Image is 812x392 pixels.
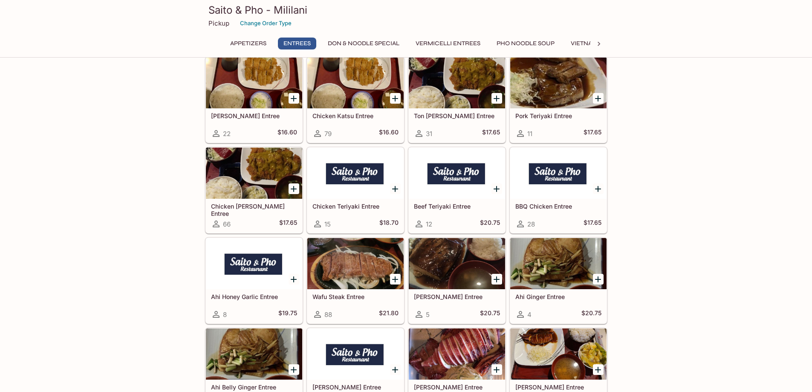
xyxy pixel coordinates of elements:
[211,203,297,217] h5: Chicken [PERSON_NAME] Entree
[205,147,303,233] a: Chicken [PERSON_NAME] Entree66$17.65
[492,38,559,49] button: Pho Noodle Soup
[510,147,607,233] a: BBQ Chicken Entree28$17.65
[208,19,229,27] p: Pickup
[307,57,404,143] a: Chicken Katsu Entree79$16.60
[593,183,604,194] button: Add BBQ Chicken Entree
[289,274,299,285] button: Add Ahi Honey Garlic Entree
[426,220,432,228] span: 12
[390,93,401,104] button: Add Chicken Katsu Entree
[480,309,500,319] h5: $20.75
[324,220,331,228] span: 15
[307,238,404,324] a: Wafu Steak Entree88$21.80
[307,328,404,380] div: Ahi Nitsuke Entree
[206,238,302,289] div: Ahi Honey Garlic Entree
[510,238,607,289] div: Ahi Ginger Entree
[289,93,299,104] button: Add Ton Katsu Entree
[324,130,332,138] span: 79
[411,38,485,49] button: Vermicelli Entrees
[510,238,607,324] a: Ahi Ginger Entree4$20.75
[208,3,604,17] h3: Saito & Pho - Mililani
[379,309,399,319] h5: $21.80
[324,311,332,319] span: 88
[409,328,505,380] div: Ika Shioyaki Entree
[480,219,500,229] h5: $20.75
[510,148,607,199] div: BBQ Chicken Entree
[307,147,404,233] a: Chicken Teriyaki Entree15$18.70
[211,112,297,119] h5: [PERSON_NAME] Entree
[278,309,297,319] h5: $19.75
[584,219,601,229] h5: $17.65
[482,128,500,139] h5: $17.65
[527,311,532,319] span: 4
[491,93,502,104] button: Add Ton Katsu Curry Entree
[211,383,297,391] h5: Ahi Belly Ginger Entree
[527,220,535,228] span: 28
[223,311,227,319] span: 8
[510,57,607,108] div: Pork Teriyaki Entree
[414,112,500,119] h5: Ton [PERSON_NAME] Entree
[289,364,299,375] button: Add Ahi Belly Ginger Entree
[236,17,295,30] button: Change Order Type
[278,38,316,49] button: Entrees
[409,238,505,289] div: Ahi Teriyaki Entree
[408,238,506,324] a: [PERSON_NAME] Entree5$20.75
[205,238,303,324] a: Ahi Honey Garlic Entree8$19.75
[491,274,502,285] button: Add Ahi Teriyaki Entree
[593,364,604,375] button: Add Ika Teriyaki Entree
[379,128,399,139] h5: $16.60
[205,57,303,143] a: [PERSON_NAME] Entree22$16.60
[408,57,506,143] a: Ton [PERSON_NAME] Entree31$17.65
[426,311,430,319] span: 5
[593,93,604,104] button: Add Pork Teriyaki Entree
[279,219,297,229] h5: $17.65
[581,309,601,319] h5: $20.75
[225,38,271,49] button: Appetizers
[277,128,297,139] h5: $16.60
[390,183,401,194] button: Add Chicken Teriyaki Entree
[491,364,502,375] button: Add Ika Shioyaki Entree
[223,220,231,228] span: 66
[223,130,231,138] span: 22
[211,293,297,300] h5: Ahi Honey Garlic Entree
[323,38,404,49] button: Don & Noodle Special
[206,57,302,108] div: Ton Katsu Entree
[515,203,601,210] h5: BBQ Chicken Entree
[289,183,299,194] button: Add Chicken Katsu Curry Entree
[307,57,404,108] div: Chicken Katsu Entree
[414,203,500,210] h5: Beef Teriyaki Entree
[312,112,399,119] h5: Chicken Katsu Entree
[312,383,399,391] h5: [PERSON_NAME] Entree
[527,130,532,138] span: 11
[584,128,601,139] h5: $17.65
[379,219,399,229] h5: $18.70
[414,293,500,300] h5: [PERSON_NAME] Entree
[390,364,401,375] button: Add Ahi Nitsuke Entree
[515,112,601,119] h5: Pork Teriyaki Entree
[312,203,399,210] h5: Chicken Teriyaki Entree
[206,148,302,199] div: Chicken Katsu Curry Entree
[491,183,502,194] button: Add Beef Teriyaki Entree
[409,57,505,108] div: Ton Katsu Curry Entree
[510,328,607,380] div: Ika Teriyaki Entree
[566,38,656,49] button: Vietnamese Sandwiches
[307,148,404,199] div: Chicken Teriyaki Entree
[515,293,601,300] h5: Ahi Ginger Entree
[414,383,500,391] h5: [PERSON_NAME] Entree
[426,130,432,138] span: 31
[408,147,506,233] a: Beef Teriyaki Entree12$20.75
[510,57,607,143] a: Pork Teriyaki Entree11$17.65
[409,148,505,199] div: Beef Teriyaki Entree
[206,328,302,380] div: Ahi Belly Ginger Entree
[593,274,604,285] button: Add Ahi Ginger Entree
[307,238,404,289] div: Wafu Steak Entree
[312,293,399,300] h5: Wafu Steak Entree
[515,383,601,391] h5: [PERSON_NAME] Entree
[390,274,401,285] button: Add Wafu Steak Entree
